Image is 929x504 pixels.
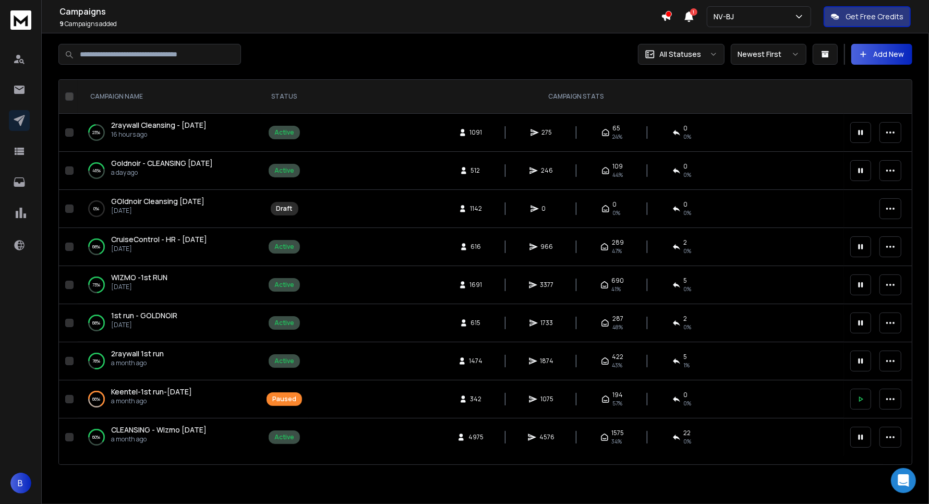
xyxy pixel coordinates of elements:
[78,304,260,342] td: 68%1st run - GOLDNOIR[DATE]
[111,283,167,291] p: [DATE]
[111,272,167,283] a: WIZMO -1st RUN
[93,394,101,404] p: 66 %
[684,391,688,399] span: 0
[540,281,554,289] span: 3377
[274,281,294,289] div: Active
[59,19,64,28] span: 9
[613,133,623,141] span: 24 %
[684,399,692,407] span: 0 %
[613,391,623,399] span: 194
[824,6,911,27] button: Get Free Credits
[111,272,167,282] span: WIZMO -1st RUN
[93,280,101,290] p: 73 %
[93,318,101,328] p: 68 %
[111,158,213,169] a: Goldnoir - CLEANSING [DATE]
[111,349,164,358] span: 2raywall 1st run
[10,473,31,494] button: B
[684,133,692,141] span: 0 %
[78,418,260,457] td: 60%CLEANSING - Wizmo [DATE]a month ago
[612,361,623,369] span: 43 %
[274,319,294,327] div: Active
[78,152,260,190] td: 46%Goldnoir - CLEANSING [DATE]a day ago
[274,433,294,441] div: Active
[539,433,554,441] span: 4576
[613,162,623,171] span: 109
[276,205,293,213] div: Draft
[684,437,692,446] span: 0 %
[111,397,192,405] p: a month ago
[78,266,260,304] td: 73%WIZMO -1st RUN[DATE]
[690,8,697,16] span: 1
[541,166,553,175] span: 246
[612,429,624,437] span: 1575
[469,357,483,365] span: 1474
[542,205,552,213] span: 0
[111,234,207,245] a: CruiseControl - HR - [DATE]
[111,310,177,320] span: 1st run - GOLDNOIR
[612,238,624,247] span: 289
[471,166,481,175] span: 512
[470,205,482,213] span: 1142
[59,5,661,18] h1: Campaigns
[274,357,294,365] div: Active
[111,387,192,397] a: Keentel-1st run-[DATE]
[111,321,177,329] p: [DATE]
[612,323,623,331] span: 48 %
[111,169,213,177] p: a day ago
[308,80,844,114] th: CAMPAIGN STATS
[471,319,481,327] span: 615
[470,128,482,137] span: 1091
[260,80,308,114] th: STATUS
[612,285,621,293] span: 41 %
[540,357,554,365] span: 1874
[111,120,207,130] span: 2raywall Cleansing - [DATE]
[111,196,204,207] a: GOldnoir Cleansing [DATE]
[613,124,621,133] span: 65
[111,158,213,168] span: Goldnoir - CLEANSING [DATE]
[541,319,553,327] span: 1733
[111,435,207,443] p: a month ago
[612,315,623,323] span: 287
[613,209,621,217] span: 0%
[78,380,260,418] td: 66%Keentel-1st run-[DATE]a month ago
[684,209,692,217] span: 0%
[272,395,296,403] div: Paused
[93,356,101,366] p: 78 %
[78,228,260,266] td: 68%CruiseControl - HR - [DATE][DATE]
[684,285,692,293] span: 0 %
[78,190,260,228] td: 0%GOldnoir Cleansing [DATE][DATE]
[891,468,916,493] div: Open Intercom Messenger
[94,203,100,214] p: 0 %
[111,310,177,321] a: 1st run - GOLDNOIR
[851,44,912,65] button: Add New
[613,200,617,209] span: 0
[684,429,691,437] span: 22
[111,130,207,139] p: 16 hours ago
[111,349,164,359] a: 2raywall 1st run
[111,207,204,215] p: [DATE]
[612,277,624,285] span: 690
[684,277,687,285] span: 5
[470,395,482,403] span: 342
[684,323,692,331] span: 0 %
[612,247,622,255] span: 47 %
[111,196,204,206] span: GOldnoir Cleansing [DATE]
[684,315,687,323] span: 2
[78,80,260,114] th: CAMPAIGN NAME
[111,425,207,435] span: CLEANSING - Wizmo [DATE]
[612,353,624,361] span: 422
[111,234,207,244] span: CruiseControl - HR - [DATE]
[274,243,294,251] div: Active
[59,20,661,28] p: Campaigns added
[541,243,553,251] span: 966
[684,162,688,171] span: 0
[274,166,294,175] div: Active
[111,245,207,253] p: [DATE]
[684,238,687,247] span: 2
[613,171,623,179] span: 44 %
[684,247,692,255] span: 0 %
[92,165,101,176] p: 46 %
